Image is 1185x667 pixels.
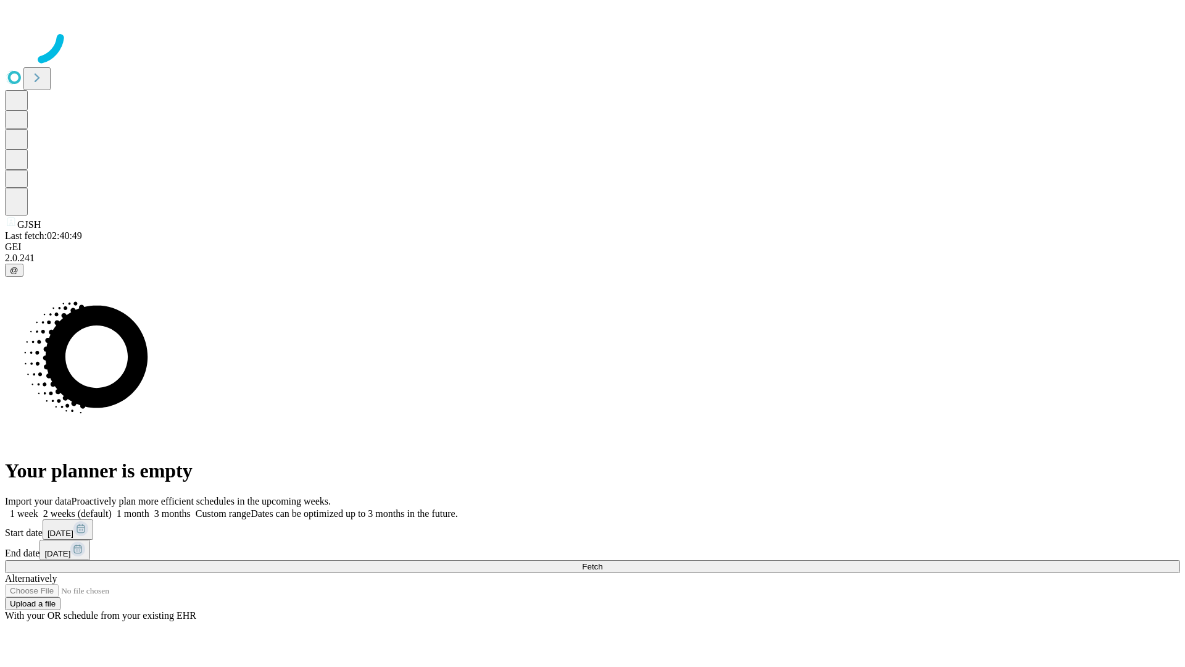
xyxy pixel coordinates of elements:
[5,496,72,506] span: Import your data
[43,519,93,540] button: [DATE]
[251,508,457,519] span: Dates can be optimized up to 3 months in the future.
[5,241,1180,253] div: GEI
[5,264,23,277] button: @
[117,508,149,519] span: 1 month
[10,266,19,275] span: @
[48,529,73,538] span: [DATE]
[5,540,1180,560] div: End date
[44,549,70,558] span: [DATE]
[5,610,196,621] span: With your OR schedule from your existing EHR
[5,597,60,610] button: Upload a file
[5,573,57,584] span: Alternatively
[17,219,41,230] span: GJSH
[39,540,90,560] button: [DATE]
[5,459,1180,482] h1: Your planner is empty
[5,230,82,241] span: Last fetch: 02:40:49
[582,562,602,571] span: Fetch
[5,519,1180,540] div: Start date
[154,508,191,519] span: 3 months
[10,508,38,519] span: 1 week
[72,496,331,506] span: Proactively plan more efficient schedules in the upcoming weeks.
[196,508,251,519] span: Custom range
[5,560,1180,573] button: Fetch
[5,253,1180,264] div: 2.0.241
[43,508,112,519] span: 2 weeks (default)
